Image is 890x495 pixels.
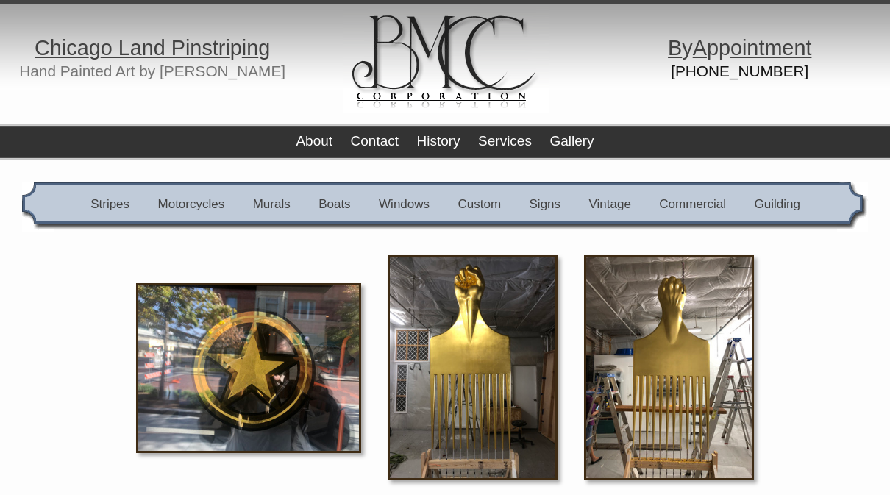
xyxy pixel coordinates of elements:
img: IMG_1076.jpg [388,255,558,480]
span: A [693,36,707,60]
h1: g p g [11,40,293,55]
span: ointment [730,36,811,60]
h1: y pp [599,40,881,55]
a: Commercial [659,197,726,211]
a: Windows [379,197,430,211]
a: Services [478,133,532,149]
img: IMG_2355.jpg [136,283,361,453]
img: logo.gif [343,4,549,113]
a: Contact [351,133,399,149]
a: [PHONE_NUMBER] [671,63,808,79]
img: IMG_1071.jpg [584,255,754,480]
span: B [668,36,682,60]
img: gal_nav_right.gif [837,182,868,232]
a: Signs [530,197,561,211]
span: Chica [35,36,89,60]
img: gal_nav_left.gif [22,182,54,232]
a: Motorcycles [158,197,225,211]
h2: Hand Painted Art by [PERSON_NAME] [11,66,293,77]
a: About [296,133,332,149]
a: Boats [318,197,350,211]
a: Murals [253,197,291,211]
span: o Land Pinstri [101,36,230,60]
a: Vintage [589,197,631,211]
a: Custom [458,197,502,211]
a: Stripes [90,197,129,211]
span: in [242,36,258,60]
a: Guilding [754,197,800,211]
a: History [416,133,460,149]
a: Gallery [549,133,594,149]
